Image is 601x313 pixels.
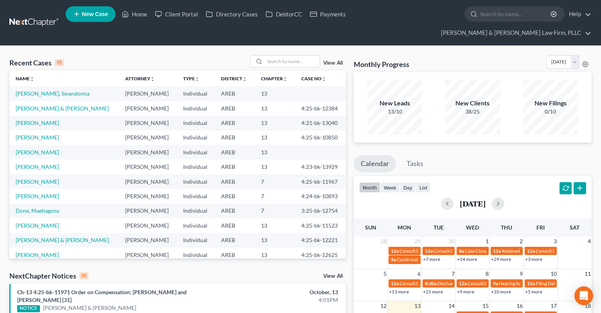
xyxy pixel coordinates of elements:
td: AREB [215,204,255,218]
a: [PERSON_NAME] [16,178,59,185]
span: 15 [482,301,489,311]
td: AREB [215,189,255,203]
i: unfold_more [150,77,155,81]
span: Consult Date for [PERSON_NAME] [468,280,539,286]
td: Individual [177,145,215,159]
td: 7 [255,204,295,218]
td: AREB [215,233,255,248]
td: [PERSON_NAME] [119,86,177,101]
span: Discharge Date for [GEOGRAPHIC_DATA], Natajha [437,280,542,286]
a: Calendar [354,155,396,172]
td: 13 [255,86,295,101]
a: [PERSON_NAME] [16,163,59,170]
span: 10 [550,269,558,279]
a: Done, Maehagony [16,207,59,214]
a: +29 more [491,256,511,262]
span: 8:30a [425,280,437,286]
a: +7 more [423,256,440,262]
td: Individual [177,174,215,189]
a: [PERSON_NAME] [16,134,59,141]
span: 12a [391,280,399,286]
span: 8a [459,248,464,254]
td: 13 [255,130,295,145]
button: day [400,182,416,193]
span: Hearing for [PERSON_NAME] [499,280,560,286]
td: Individual [177,86,215,101]
td: 4:25-bk-11523 [295,218,346,233]
td: 13 [255,159,295,174]
a: DebtorCC [262,7,306,21]
td: AREB [215,130,255,145]
a: Home [118,7,151,21]
span: 9a [493,280,498,286]
span: 5 [383,269,387,279]
td: AREB [215,218,255,233]
a: [PERSON_NAME] [16,193,59,199]
div: October, 13 [236,288,338,296]
a: Payments [306,7,350,21]
td: 4:25-bk-12221 [295,233,346,248]
td: [PERSON_NAME] [119,159,177,174]
td: [PERSON_NAME] [119,248,177,262]
span: Case Closed Date for [PERSON_NAME] [465,248,545,254]
a: +9 more [457,289,474,295]
a: [PERSON_NAME], Swandonna [16,90,90,97]
span: 9 [519,269,524,279]
a: [PERSON_NAME] & [PERSON_NAME] Law Firm, PLLC [437,26,591,40]
a: +5 more [525,289,542,295]
span: Consult Date for Love, [PERSON_NAME] [399,248,482,254]
td: 13 [255,145,295,159]
a: Directory Cases [202,7,262,21]
div: 13/10 [367,108,422,116]
a: Client Portal [151,7,202,21]
td: [PERSON_NAME] [119,189,177,203]
td: [PERSON_NAME] [119,145,177,159]
span: 7 [451,269,455,279]
a: View All [323,60,343,66]
div: 15 [55,59,64,66]
td: Individual [177,116,215,130]
a: +14 more [457,256,477,262]
span: 12a [459,280,467,286]
td: [PERSON_NAME] [119,233,177,248]
h2: [DATE] [460,199,486,208]
span: Thu [501,224,512,231]
a: Attorneyunfold_more [125,76,155,81]
button: list [416,182,431,193]
div: New Clients [445,99,500,108]
td: [PERSON_NAME] [119,204,177,218]
a: Help [565,7,591,21]
td: AREB [215,101,255,116]
i: unfold_more [195,77,200,81]
a: Districtunfold_more [221,76,247,81]
span: 12a [527,280,535,286]
td: Individual [177,233,215,248]
span: 14 [448,301,455,311]
a: Case Nounfold_more [301,76,326,81]
td: 4:24-bk-10893 [295,189,346,203]
div: Recent Cases [9,58,64,67]
span: 1 [485,237,489,246]
span: 12a [493,248,501,254]
button: week [380,182,400,193]
button: month [359,182,380,193]
td: AREB [215,116,255,130]
h3: Monthly Progress [354,60,409,69]
i: unfold_more [283,77,288,81]
td: Individual [177,248,215,262]
td: Individual [177,159,215,174]
td: 4:21-bk-13040 [295,116,346,130]
td: [PERSON_NAME] [119,116,177,130]
div: NOTICE [17,305,40,312]
a: Tasks [399,155,430,172]
td: 13 [255,218,295,233]
input: Search by name... [480,7,552,21]
span: Tue [434,224,444,231]
a: [PERSON_NAME] & [PERSON_NAME] [16,237,109,243]
div: New Leads [367,99,422,108]
td: Individual [177,218,215,233]
a: Ch-13 4:25-bk-11971 Order on Compensation; [PERSON_NAME] and [PERSON_NAME] [31] [17,289,187,303]
a: [PERSON_NAME] [16,251,59,258]
td: [PERSON_NAME] [119,130,177,145]
span: Consult Date for [PERSON_NAME] [434,248,505,254]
